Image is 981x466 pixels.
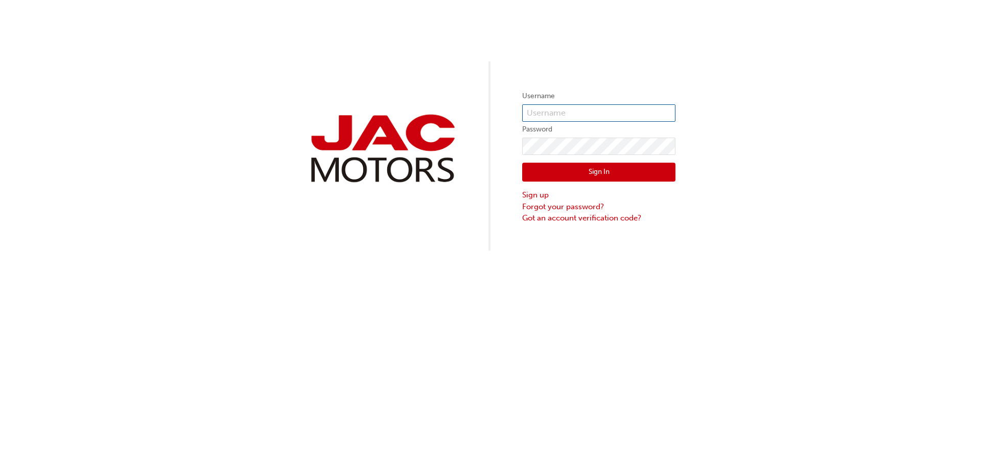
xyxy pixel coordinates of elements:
button: Sign In [522,163,675,182]
a: Got an account verification code? [522,212,675,224]
label: Password [522,123,675,136]
input: Username [522,104,675,122]
label: Username [522,90,675,102]
a: Sign up [522,189,675,201]
img: jac-portal [306,110,459,187]
a: Forgot your password? [522,201,675,213]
